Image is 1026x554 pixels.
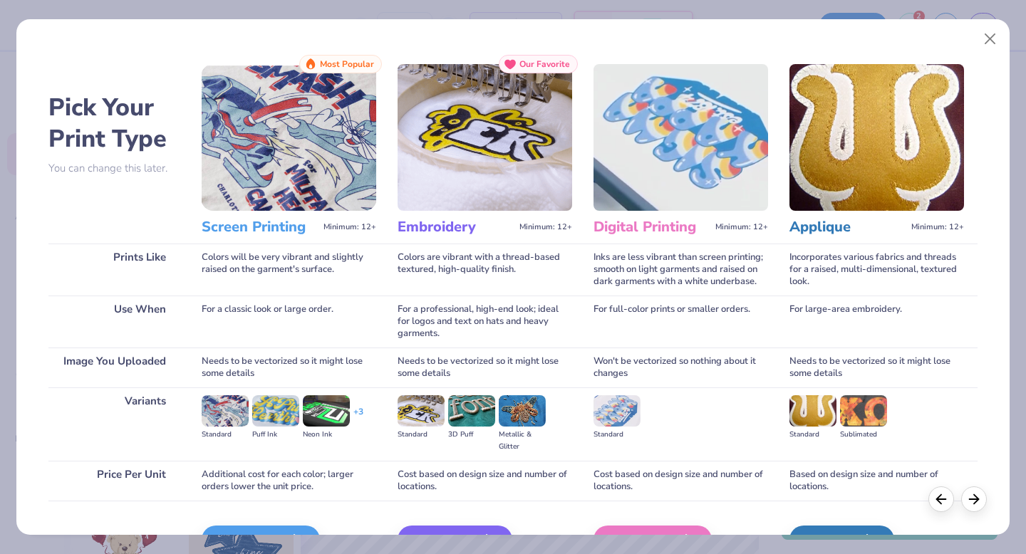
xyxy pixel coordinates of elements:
img: Screen Printing [202,64,376,211]
div: For large-area embroidery. [789,296,964,347]
div: Metallic & Glitter [499,429,546,453]
div: Use When [48,296,180,347]
div: Standard [202,429,249,441]
div: Cost based on design size and number of locations. [398,461,572,501]
div: Image You Uploaded [48,347,180,387]
div: Variants [48,387,180,461]
div: Colors will be very vibrant and slightly raised on the garment's surface. [202,244,376,296]
div: Needs to be vectorized so it might lose some details [398,347,572,387]
div: Won't be vectorized so nothing about it changes [594,347,768,387]
div: Cost based on design size and number of locations. [594,461,768,501]
img: Standard [398,395,445,427]
div: For full-color prints or smaller orders. [594,296,768,347]
h2: Pick Your Print Type [48,92,180,155]
img: Neon Ink [303,395,350,427]
div: Prints Like [48,244,180,296]
div: Based on design size and number of locations. [789,461,964,501]
h3: Applique [789,218,906,236]
span: Minimum: 12+ [519,222,572,232]
h3: Embroidery [398,218,514,236]
h3: Digital Printing [594,218,710,236]
h3: Screen Printing [202,218,318,236]
div: For a professional, high-end look; ideal for logos and text on hats and heavy garments. [398,296,572,347]
img: Standard [202,395,249,427]
img: Metallic & Glitter [499,395,546,427]
div: + 3 [353,406,363,430]
span: Minimum: 12+ [323,222,376,232]
span: Minimum: 12+ [911,222,964,232]
span: Minimum: 12+ [715,222,768,232]
div: Colors are vibrant with a thread-based textured, high-quality finish. [398,244,572,296]
button: Close [977,26,1004,53]
div: Standard [594,429,641,441]
div: Embroidery [398,526,512,554]
img: Embroidery [398,64,572,211]
div: Inks are less vibrant than screen printing; smooth on light garments and raised on dark garments ... [594,244,768,296]
div: Sublimated [840,429,887,441]
div: Neon Ink [303,429,350,441]
div: Applique [789,526,894,554]
div: Price Per Unit [48,461,180,501]
img: Standard [789,395,836,427]
div: Digital Print [594,526,712,554]
div: 3D Puff [448,429,495,441]
div: Screen Print [202,526,320,554]
span: Our Favorite [519,59,570,69]
img: Sublimated [840,395,887,427]
div: For a classic look or large order. [202,296,376,347]
p: You can change this later. [48,162,180,174]
div: Standard [789,429,836,441]
img: Puff Ink [252,395,299,427]
div: Needs to be vectorized so it might lose some details [202,347,376,387]
div: Incorporates various fabrics and threads for a raised, multi-dimensional, textured look. [789,244,964,296]
div: Standard [398,429,445,441]
img: Applique [789,64,964,211]
img: Digital Printing [594,64,768,211]
img: Standard [594,395,641,427]
span: Most Popular [320,59,374,69]
div: Needs to be vectorized so it might lose some details [789,347,964,387]
div: Puff Ink [252,429,299,441]
img: 3D Puff [448,395,495,427]
div: Additional cost for each color; larger orders lower the unit price. [202,461,376,501]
